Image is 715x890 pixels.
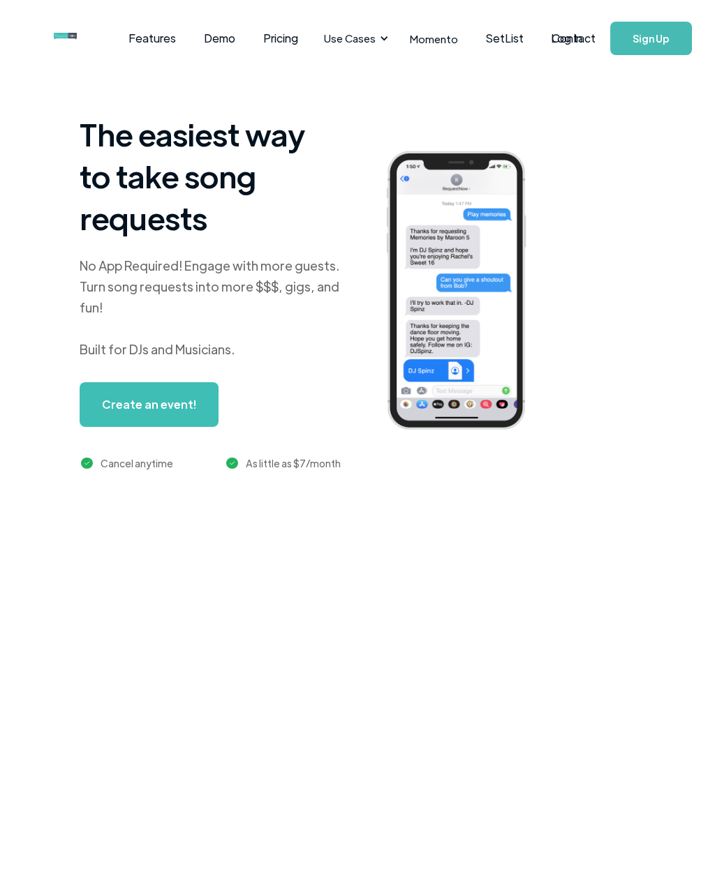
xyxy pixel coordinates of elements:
img: green checkmark [81,458,93,469]
div: No App Required! Engage with more guests. Turn song requests into more $$$, gigs, and fun! Built ... [80,255,341,360]
a: Pricing [249,17,312,60]
img: green checkmark [226,458,238,469]
a: Create an event! [80,382,219,427]
a: home [54,24,80,52]
img: requestnow logo [54,33,103,40]
img: iphone screenshot [374,144,554,440]
div: As little as $7/month [246,455,341,472]
div: Use Cases [316,17,392,60]
a: Sign Up [610,22,692,55]
a: Features [115,17,190,60]
a: Demo [190,17,249,60]
div: Use Cases [324,31,376,46]
a: Momento [396,18,472,59]
a: Log In [537,14,596,63]
a: SetList [472,17,538,60]
div: Cancel anytime [101,455,173,472]
h1: The easiest way to take song requests [80,113,341,239]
